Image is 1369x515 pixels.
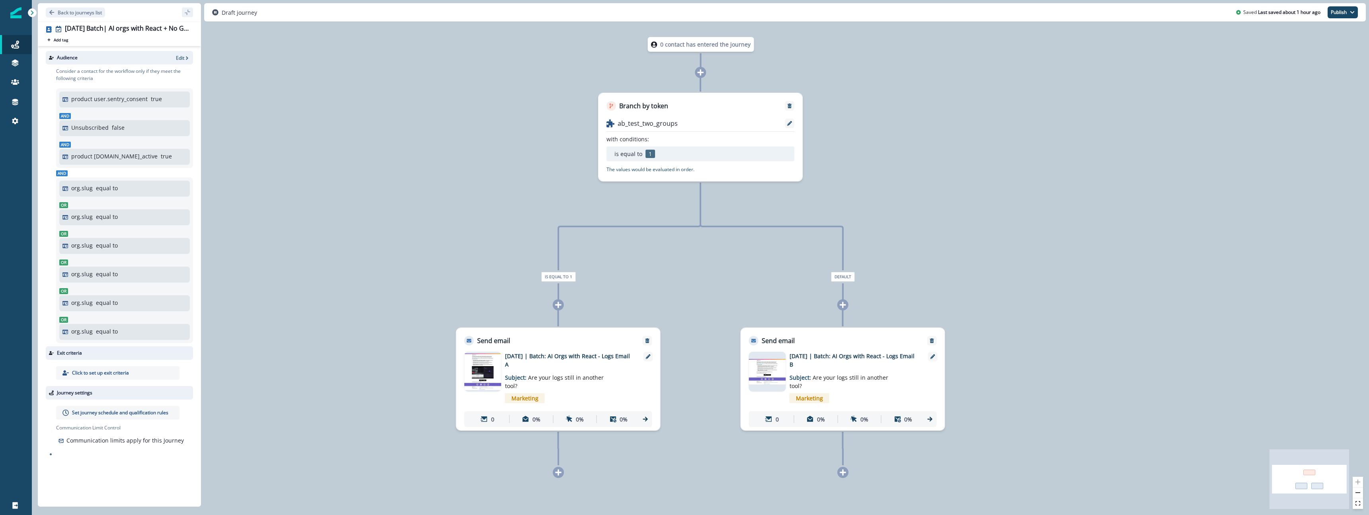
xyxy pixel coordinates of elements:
[576,415,584,423] p: 0%
[71,298,93,307] p: org.slug
[491,415,494,423] p: 0
[10,7,21,18] img: Inflection
[56,170,68,176] span: And
[700,53,701,92] g: Edge from node-dl-count to 37d0c332-7f0c-4b03-b0b4-375b56f0b1bc
[96,241,118,250] p: equal to
[71,184,93,192] p: org.slug
[904,415,912,423] p: 0%
[606,135,649,143] p: with conditions:
[59,202,68,208] span: Or
[558,432,559,465] g: Edge from 792bff4b-a3ba-4b82-b204-e5a3cce09e95 to node-add-under-cd860997-cca7-4f29-9aa2-de7112e6...
[482,272,635,282] div: is equal to 1
[71,152,158,160] p: product [DOMAIN_NAME]_active
[926,338,938,343] button: Remove
[1243,9,1257,16] p: Saved
[46,8,105,18] button: Go back
[598,93,803,181] div: Branch by tokenRemoveab_test_two_groupswith conditions:is equal to 1The values would be evaluated...
[72,409,168,416] p: Set journey schedule and qualification rules
[176,55,190,61] button: Edit
[57,389,92,396] p: Journey settings
[57,54,78,61] p: Audience
[176,55,184,61] p: Edit
[71,327,93,336] p: org.slug
[641,338,654,343] button: Remove
[477,336,510,345] p: Send email
[96,270,118,278] p: equal to
[1353,498,1363,509] button: fit view
[620,415,628,423] p: 0%
[71,213,93,221] p: org.slug
[558,183,700,270] g: Edge from 37d0c332-7f0c-4b03-b0b4-375b56f0b1bc to node-edge-labelcd860997-cca7-4f29-9aa2-de7112e6...
[161,152,172,160] p: true
[56,68,193,82] p: Consider a contact for the workflow only if they meet the following criteria
[96,213,118,221] p: equal to
[645,150,655,158] p: 1
[624,37,777,52] div: 0 contact has entered the journey
[558,283,559,326] g: Edge from node-edge-labelcd860997-cca7-4f29-9aa2-de7112e61eda to 792bff4b-a3ba-4b82-b204-e5a3cce0...
[1353,488,1363,498] button: zoom out
[766,272,919,282] div: Default
[59,113,71,119] span: And
[790,393,829,403] span: Marketing
[790,352,917,369] p: [DATE] | Batch: AI Orgs with React - Logs Email B
[790,369,889,390] p: Subject:
[56,424,193,431] p: Communication Limit Control
[71,95,148,103] p: product user.sentry_consent
[541,272,576,282] span: is equal to 1
[660,40,751,49] p: 0 contact has entered the journey
[505,374,604,390] span: Are your logs still in another tool?
[614,150,642,158] p: is equal to
[96,327,118,336] p: equal to
[112,123,125,132] p: false
[505,352,632,369] p: [DATE] | Batch: AI Orgs with React - Logs Email A
[71,123,109,132] p: Unsubscribed
[66,436,184,445] p: Communication limits apply for this Journey
[222,8,257,17] p: Draft journey
[46,37,70,43] button: Add tag
[59,142,71,148] span: And
[505,369,605,390] p: Subject:
[790,374,888,390] span: Are your logs still in another tool?
[59,259,68,265] span: Or
[59,231,68,237] span: Or
[776,415,779,423] p: 0
[59,288,68,294] span: Or
[619,101,668,111] p: Branch by token
[59,317,68,323] span: Or
[606,166,694,173] p: The values would be evaluated in order.
[1328,6,1358,18] button: Publish
[57,349,82,357] p: Exit criteria
[96,184,118,192] p: equal to
[54,37,68,42] p: Add tag
[71,270,93,278] p: org.slug
[151,95,162,103] p: true
[762,336,795,345] p: Send email
[58,9,102,16] p: Back to journeys list
[72,369,129,376] p: Click to set up exit criteria
[1258,9,1320,16] p: Last saved about 1 hour ago
[71,241,93,250] p: org.slug
[741,328,945,431] div: Send emailRemoveemail asset unavailable[DATE] | Batch: AI Orgs with React - Logs Email BSubject: ...
[817,415,825,423] p: 0%
[182,8,193,17] button: sidebar collapse toggle
[749,359,786,384] img: email asset unavailable
[65,25,190,33] div: [DATE] Batch| AI orgs with React + No GitHub - Logs
[456,328,661,431] div: Send emailRemoveemail asset unavailable[DATE] | Batch: AI Orgs with React - Logs Email ASubject: ...
[618,119,678,128] p: ab_test_two_groups
[96,298,118,307] p: equal to
[532,415,540,423] p: 0%
[783,103,796,109] button: Remove
[700,183,843,270] g: Edge from 37d0c332-7f0c-4b03-b0b4-375b56f0b1bc to node-edge-labeldd73f54e-4be1-4c10-94cc-8565b0fa...
[831,272,855,282] span: Default
[505,393,545,403] span: Marketing
[860,415,868,423] p: 0%
[464,353,501,390] img: email asset unavailable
